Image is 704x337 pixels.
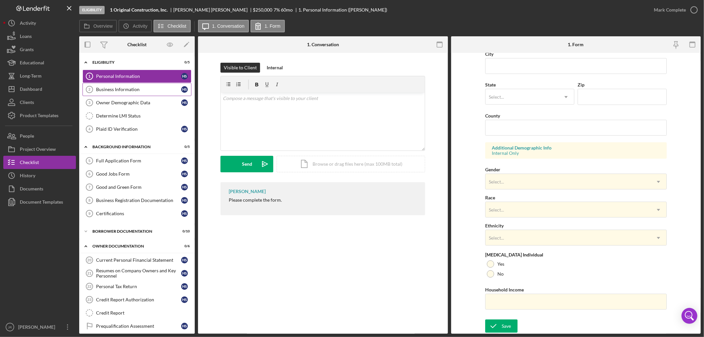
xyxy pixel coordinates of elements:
[96,158,181,163] div: Full Application Form
[88,159,90,163] tspan: 5
[181,184,188,190] div: H S
[3,17,76,30] button: Activity
[88,172,90,176] tspan: 6
[79,6,105,14] div: Eligibility
[20,143,56,157] div: Project Overview
[96,257,181,263] div: Current Personal Financial Statement
[181,283,188,290] div: H S
[20,195,63,210] div: Document Templates
[181,171,188,177] div: H S
[485,320,518,333] button: Save
[83,122,191,136] a: 4Plaid ID VerificationHS
[83,154,191,167] a: 5Full Application FormHS
[92,145,173,149] div: Background Information
[3,56,76,69] button: Educational
[647,3,701,17] button: Mark Complete
[20,156,39,171] div: Checklist
[96,100,181,105] div: Owner Demographic Data
[281,7,293,13] div: 60 mo
[79,20,117,32] button: Overview
[87,258,91,262] tspan: 20
[251,20,285,32] button: 1. Form
[181,296,188,303] div: H S
[96,310,191,316] div: Credit Report
[92,229,173,233] div: Borrower Documentation
[88,74,90,78] tspan: 1
[110,7,168,13] b: 1 Original Construction, Inc.
[181,270,188,277] div: H S
[20,169,35,184] div: History
[83,70,191,83] a: 1Personal InformationHS
[83,253,191,267] a: 20Current Personal Financial StatementHS
[20,56,44,71] div: Educational
[489,207,504,213] div: Select...
[242,156,252,172] div: Send
[3,182,76,195] button: Documents
[578,82,585,87] label: Zip
[93,23,113,29] label: Overview
[3,143,76,156] button: Project Overview
[96,268,181,279] div: Resumes on Company Owners and Key Personnel
[20,129,34,144] div: People
[298,7,387,13] div: 1. Personal Information ([PERSON_NAME])
[3,30,76,43] button: Loans
[88,87,90,91] tspan: 2
[229,197,282,203] div: Please complete the form.
[3,96,76,109] button: Clients
[83,320,191,333] a: Prequalification AssessmentHS
[181,210,188,217] div: H S
[20,69,42,84] div: Long-Term
[118,20,151,32] button: Activity
[178,229,190,233] div: 0 / 10
[168,23,186,29] label: Checklist
[3,83,76,96] button: Dashboard
[92,60,173,64] div: Eligibility
[489,94,504,100] div: Select...
[267,63,283,73] div: Internal
[485,113,500,118] label: County
[253,7,273,13] span: $250,000
[96,211,181,216] div: Certifications
[96,74,181,79] div: Personal Information
[3,195,76,209] button: Document Templates
[181,257,188,263] div: H S
[492,145,660,151] div: Additional Demographic Info
[96,87,181,92] div: Business Information
[485,252,667,257] div: [MEDICAL_DATA] Individual
[265,23,281,29] label: 1. Form
[96,198,181,203] div: Business Registration Documentation
[181,197,188,204] div: H S
[83,83,191,96] a: 2Business InformationHS
[682,308,697,324] div: Open Intercom Messenger
[87,298,91,302] tspan: 23
[178,60,190,64] div: 0 / 5
[568,42,584,47] div: 1. Form
[83,96,191,109] a: 3Owner Demographic DataHS
[20,17,36,31] div: Activity
[96,113,191,118] div: Determine LMI Status
[3,129,76,143] button: People
[20,109,58,124] div: Product Templates
[212,23,245,29] label: 1. Conversation
[173,7,253,13] div: [PERSON_NAME] [PERSON_NAME]
[263,63,286,73] button: Internal
[92,244,173,248] div: Owner Documentation
[88,101,90,105] tspan: 3
[3,169,76,182] button: History
[229,189,266,194] div: [PERSON_NAME]
[133,23,147,29] label: Activity
[307,42,339,47] div: 1. Conversation
[181,157,188,164] div: H S
[178,145,190,149] div: 0 / 5
[198,20,249,32] button: 1. Conversation
[83,181,191,194] a: 7Good and Green FormHS
[87,285,91,288] tspan: 22
[88,127,91,131] tspan: 4
[3,156,76,169] button: Checklist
